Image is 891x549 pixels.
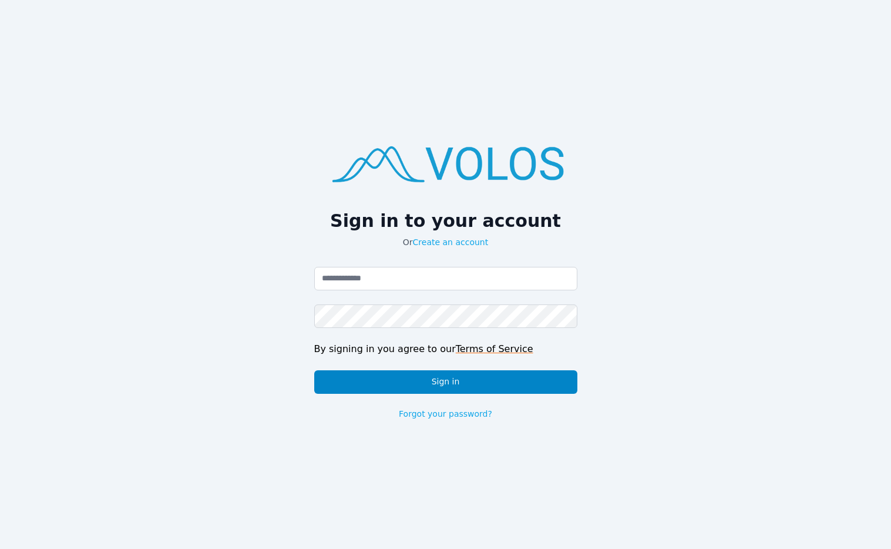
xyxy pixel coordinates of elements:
a: Terms of Service [456,343,533,354]
button: Sign in [314,370,577,394]
a: Create an account [413,237,489,247]
p: Or [314,236,577,248]
a: Forgot your password? [399,408,492,420]
img: logo.png [314,129,577,196]
div: By signing in you agree to our [314,342,577,356]
h2: Sign in to your account [314,210,577,232]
